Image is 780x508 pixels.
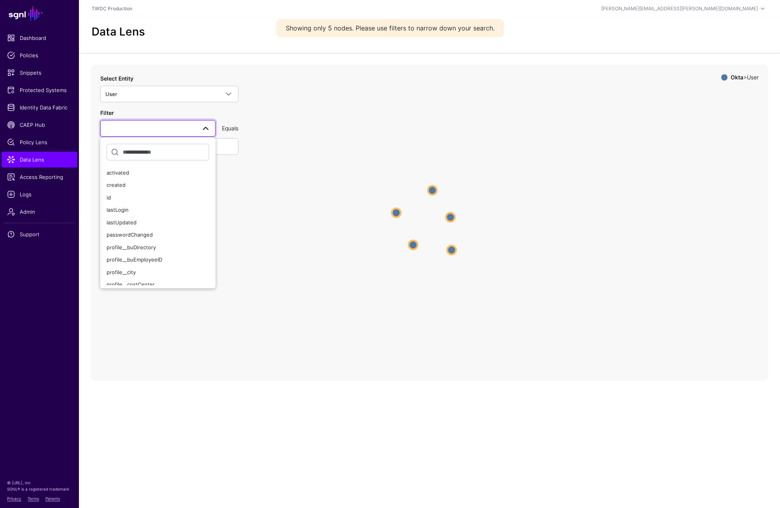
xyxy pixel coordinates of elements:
[2,204,77,220] a: Admin
[92,25,145,39] h2: Data Lens
[2,152,77,167] a: Data Lens
[7,86,72,94] span: Protected Systems
[7,51,72,59] span: Policies
[100,278,216,291] button: profile__costCenter
[45,496,60,501] a: Patents
[100,179,216,192] button: created
[731,74,743,81] strong: Okta
[100,229,216,241] button: passwordChanged
[7,486,72,492] p: SGNL® is a registered trademark
[100,216,216,229] button: lastUpdated
[7,103,72,111] span: Identity Data Fabric
[7,208,72,216] span: Admin
[2,65,77,81] a: Snippets
[7,480,72,486] p: © [URL], Inc
[100,192,216,204] button: id
[2,82,77,98] a: Protected Systems
[107,182,126,188] span: created
[2,117,77,133] a: CAEP Hub
[107,269,136,275] span: profile__city
[107,169,129,176] span: activated
[107,244,156,250] span: profile__buDirectory
[7,138,72,146] span: Policy Lens
[2,100,77,115] a: Identity Data Fabric
[7,34,72,42] span: Dashboard
[107,207,129,213] span: lastLogin
[2,169,77,185] a: Access Reporting
[2,30,77,46] a: Dashboard
[100,254,216,266] button: profile__buEmployeeID
[107,194,111,201] span: id
[7,173,72,181] span: Access Reporting
[2,134,77,150] a: Policy Lens
[601,5,758,12] div: [PERSON_NAME][EMAIL_ADDRESS][PERSON_NAME][DOMAIN_NAME]
[2,186,77,202] a: Logs
[100,241,216,254] button: profile__buDirectory
[5,5,74,22] a: SGNL
[107,256,162,263] span: profile__buEmployeeID
[100,204,216,216] button: lastLogin
[107,219,137,226] span: lastUpdated
[107,231,153,238] span: passwordChanged
[107,281,155,288] span: profile__costCenter
[7,69,72,77] span: Snippets
[219,124,242,132] div: Equals
[100,74,133,83] label: Select Entity
[100,109,114,117] label: Filter
[729,74,760,81] div: > User
[28,496,39,501] a: Terms
[92,6,132,11] a: TWDC Production
[2,47,77,63] a: Policies
[105,91,117,97] span: User
[7,156,72,164] span: Data Lens
[7,121,72,129] span: CAEP Hub
[100,266,216,279] button: profile__city
[7,496,21,501] a: Privacy
[7,230,72,238] span: Support
[7,190,72,198] span: Logs
[276,19,504,37] div: Showing only 5 nodes. Please use filters to narrow down your search.
[100,167,216,179] button: activated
